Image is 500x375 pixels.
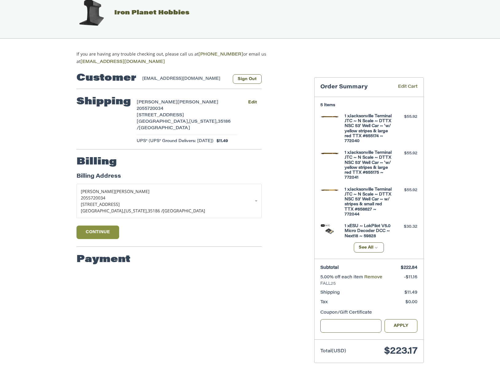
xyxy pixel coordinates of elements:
button: See All [354,242,384,253]
div: $55.92 [393,150,417,157]
a: Iron Planet Hobbies [70,10,189,16]
span: Total (USD) [320,349,346,354]
span: [GEOGRAPHIC_DATA] [139,126,190,130]
span: $223.17 [384,347,417,356]
span: [PERSON_NAME] [137,100,178,105]
span: [PERSON_NAME] [115,188,150,194]
span: [STREET_ADDRESS] [137,113,184,118]
h3: Order Summary [320,84,389,91]
a: Remove [364,275,382,280]
h2: Payment [76,253,131,266]
span: $11.49 [404,291,417,295]
span: UPS® (UPS® Ground Delivers: [DATE]) [137,138,213,144]
span: [GEOGRAPHIC_DATA] [163,208,205,214]
span: $11.49 [213,138,228,144]
button: Sign Out [233,74,262,84]
div: $55.92 [393,187,417,193]
h2: Customer [76,72,136,84]
span: [GEOGRAPHIC_DATA], [137,120,189,124]
a: [PHONE_NUMBER] [198,52,243,57]
h4: 1 x Jacksonville Terminal JTC ~ N Scale ~ DTTX NSC 53' Well Car ~ 'w/ yellow stripes & large red ... [345,150,392,180]
span: [STREET_ADDRESS] [81,201,120,207]
span: 2055720034 [81,195,105,201]
button: Edit [244,98,262,107]
span: Subtotal [320,266,339,270]
h4: 1 x Jacksonville Terminal JTC ~ N Scale ~ DTTX NSC 53' Well Car ~ 'w/ yellow stripes & large red ... [345,114,392,144]
div: [EMAIL_ADDRESS][DOMAIN_NAME] [142,76,227,84]
a: Enter or select a different address [76,184,262,218]
span: 2055720034 [137,107,163,111]
legend: Billing Address [76,172,121,184]
span: [PERSON_NAME] [81,188,115,194]
button: Apply [385,319,418,333]
span: [PERSON_NAME] [178,100,218,105]
span: [US_STATE], [189,120,218,124]
span: $222.84 [401,266,417,270]
span: FALL25 [320,281,417,287]
span: [GEOGRAPHIC_DATA], [81,208,124,214]
span: Iron Planet Hobbies [114,10,189,16]
h4: 1 x Jacksonville Terminal JTC ~ N Scale ~ DTTX NSC 53' Well Car ~ w/ stripes & small red TTX #658... [345,187,392,217]
h2: Billing [76,156,117,168]
h4: 1 x ESU ~ LokPilot V5.0 Micro Decoder DCC ~ Next18 ~ 59828 [345,224,392,239]
span: Tax [320,300,328,304]
span: $0.00 [405,300,417,304]
a: Edit Cart [389,84,417,91]
p: If you are having any trouble checking out, please call us at or email us at [76,51,286,65]
span: Shipping [320,291,340,295]
span: 5.00% off each item [320,275,364,280]
button: Continue [76,226,119,239]
div: $55.92 [393,114,417,120]
div: Coupon/Gift Certificate [320,310,417,316]
h2: Shipping [76,96,131,108]
span: 35186 / [148,208,163,214]
span: -$11.16 [404,275,417,280]
span: [US_STATE], [124,208,148,214]
a: [EMAIL_ADDRESS][DOMAIN_NAME] [80,60,165,64]
input: Gift Certificate or Coupon Code [320,319,381,333]
h3: 5 Items [320,103,417,108]
div: $30.32 [393,224,417,230]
